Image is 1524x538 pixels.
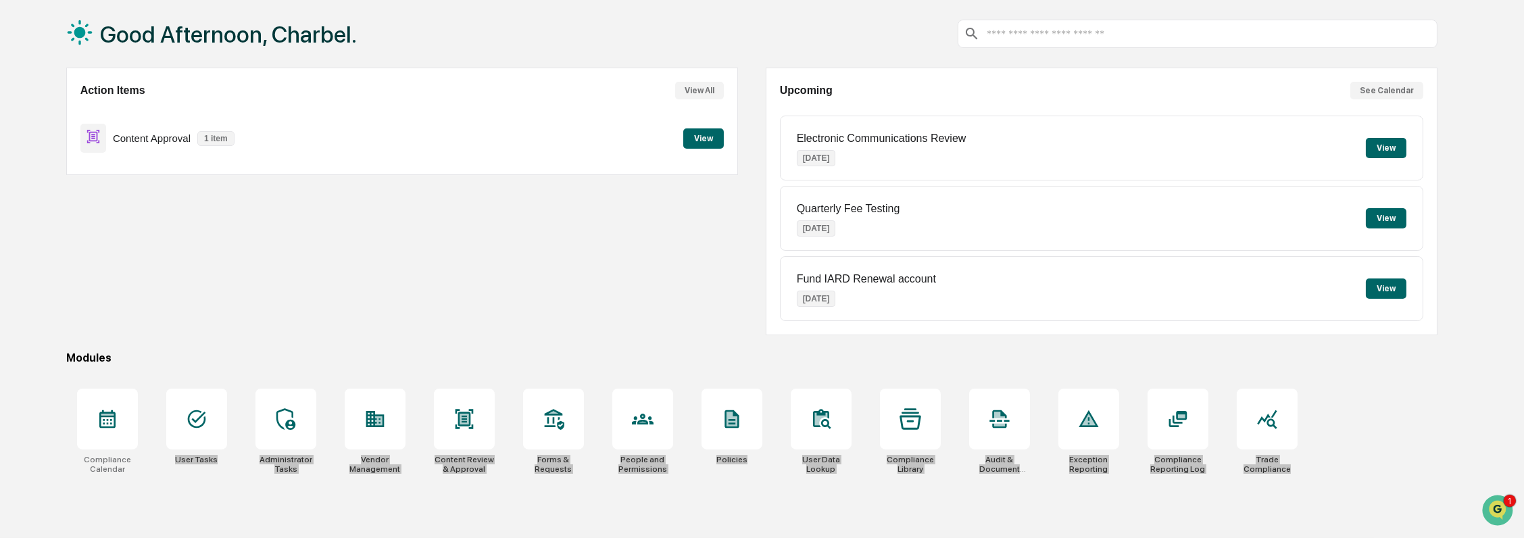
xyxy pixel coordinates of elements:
[1481,493,1517,530] iframe: Open customer support
[14,150,91,161] div: Past conversations
[14,207,35,229] img: Hajj, Charbel
[104,220,132,231] span: [DATE]
[345,455,405,474] div: Vendor Management
[797,150,836,166] p: [DATE]
[434,455,495,474] div: Content Review & Approval
[197,131,235,146] p: 1 item
[28,103,53,128] img: 8933085812038_c878075ebb4cc5468115_72.jpg
[683,128,724,149] button: View
[683,131,724,144] a: View
[791,455,852,474] div: User Data Lookup
[27,302,85,316] span: Data Lookup
[27,276,87,290] span: Preclearance
[14,103,38,128] img: 1746055101610-c473b297-6a78-478c-a979-82029cc54cd1
[1148,455,1208,474] div: Compliance Reporting Log
[95,335,164,345] a: Powered byPylon
[255,455,316,474] div: Administrator Tasks
[8,271,93,295] a: 🖐️Preclearance
[175,455,218,464] div: User Tasks
[97,220,101,231] span: •
[98,278,109,289] div: 🗄️
[42,220,94,231] span: Hajj, Charbel
[797,291,836,307] p: [DATE]
[14,303,24,314] div: 🔎
[42,184,109,195] span: [PERSON_NAME]
[14,278,24,289] div: 🖐️
[210,147,246,164] button: See all
[120,184,157,195] span: 12:57 PM
[100,21,357,48] h1: Good Afternoon, Charbel.
[1366,208,1406,228] button: View
[675,82,724,99] button: View All
[112,184,117,195] span: •
[112,276,168,290] span: Attestations
[93,271,173,295] a: 🗄️Attestations
[523,455,584,474] div: Forms & Requests
[797,203,900,215] p: Quarterly Fee Testing
[797,273,936,285] p: Fund IARD Renewal account
[969,455,1030,474] div: Audit & Document Logs
[61,103,222,117] div: Start new chat
[113,132,191,144] p: Content Approval
[1366,138,1406,158] button: View
[80,84,145,97] h2: Action Items
[1366,278,1406,299] button: View
[1237,455,1298,474] div: Trade Compliance
[14,171,35,193] img: Jack Rasmussen
[14,28,246,50] p: How can we help?
[716,455,747,464] div: Policies
[780,84,833,97] h2: Upcoming
[612,455,673,474] div: People and Permissions
[61,117,186,128] div: We're available if you need us!
[797,132,966,145] p: Electronic Communications Review
[797,220,836,237] p: [DATE]
[1058,455,1119,474] div: Exception Reporting
[8,297,91,321] a: 🔎Data Lookup
[880,455,941,474] div: Compliance Library
[66,351,1438,364] div: Modules
[77,455,138,474] div: Compliance Calendar
[230,107,246,124] button: Start new chat
[1350,82,1423,99] button: See Calendar
[134,335,164,345] span: Pylon
[27,185,38,195] img: 1746055101610-c473b297-6a78-478c-a979-82029cc54cd1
